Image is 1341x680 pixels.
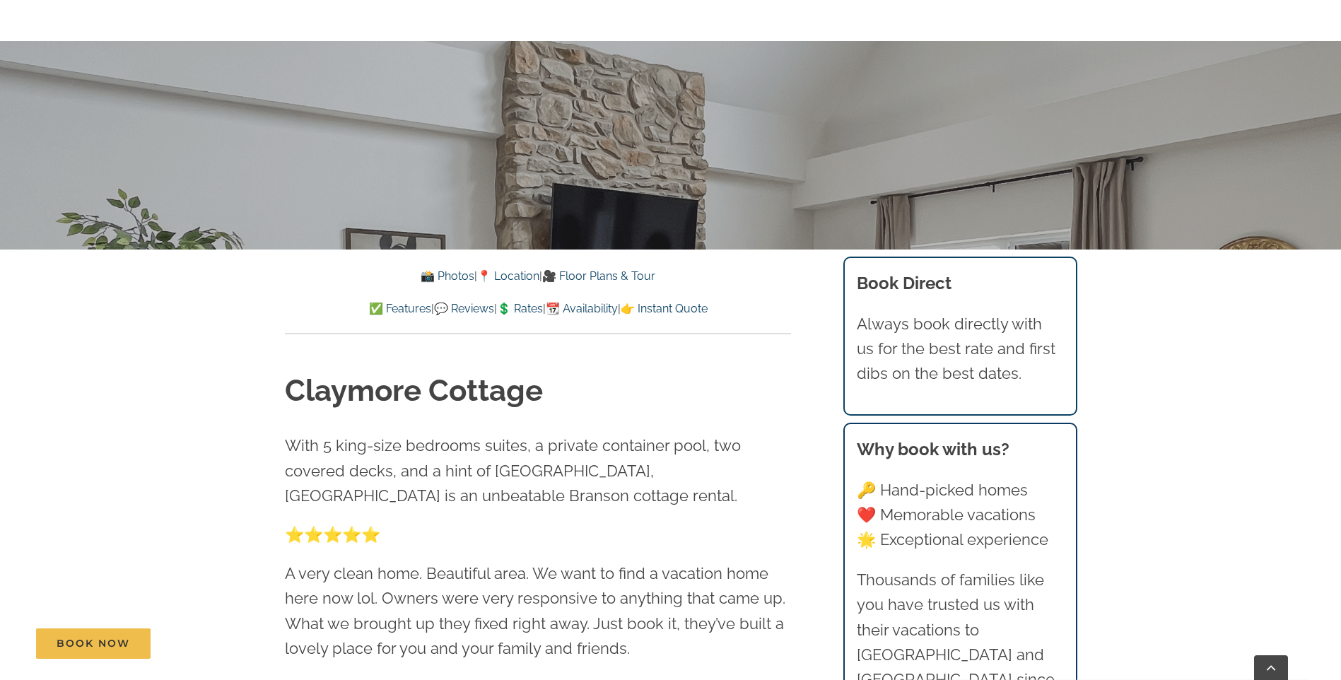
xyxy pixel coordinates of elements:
a: 📍 Location [477,269,539,283]
a: 💬 Reviews [434,302,494,315]
a: 🎥 Floor Plans & Tour [542,269,655,283]
p: A very clean home. Beautiful area. We want to find a vacation home here now lol. Owners were very... [285,561,791,661]
p: | | [285,267,791,286]
p: ⭐️⭐️⭐️⭐️⭐️ [285,522,791,547]
a: 📆 Availability [546,302,618,315]
a: ✅ Features [369,302,431,315]
span: With 5 king-size bedrooms suites, a private container pool, two covered decks, and a hint of [GEO... [285,436,741,504]
b: Book Direct [857,273,951,293]
p: 🔑 Hand-picked homes ❤️ Memorable vacations 🌟 Exceptional experience [857,478,1063,553]
a: 💲 Rates [497,302,543,315]
h3: Why book with us? [857,437,1063,462]
h1: Claymore Cottage [285,370,791,412]
p: | | | | [285,300,791,318]
a: 👉 Instant Quote [621,302,708,315]
a: Book Now [36,628,151,659]
a: 📸 Photos [421,269,474,283]
p: Always book directly with us for the best rate and first dibs on the best dates. [857,312,1063,387]
span: Book Now [57,638,130,650]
